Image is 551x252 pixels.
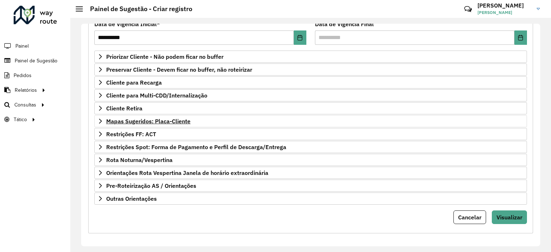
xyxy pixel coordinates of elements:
span: Pre-Roteirização AS / Orientações [106,183,196,189]
a: Preservar Cliente - Devem ficar no buffer, não roteirizar [94,63,527,76]
span: Cancelar [458,214,481,221]
a: Outras Orientações [94,192,527,205]
span: Relatórios [15,86,37,94]
a: Contato Rápido [460,1,476,17]
label: Data de Vigência Final [315,20,374,28]
span: Restrições Spot: Forma de Pagamento e Perfil de Descarga/Entrega [106,144,286,150]
a: Rota Noturna/Vespertina [94,154,527,166]
span: Cliente para Multi-CDD/Internalização [106,92,207,98]
span: Cliente para Recarga [106,80,162,85]
span: Cliente Retira [106,105,142,111]
a: Orientações Rota Vespertina Janela de horário extraordinária [94,167,527,179]
h2: Painel de Sugestão - Criar registro [83,5,192,13]
a: Priorizar Cliente - Não podem ficar no buffer [94,51,527,63]
span: Restrições FF: ACT [106,131,156,137]
span: Rota Noturna/Vespertina [106,157,173,163]
a: Cliente para Multi-CDD/Internalização [94,89,527,101]
span: Visualizar [496,214,522,221]
button: Visualizar [492,210,527,224]
h3: [PERSON_NAME] [477,2,531,9]
a: Restrições Spot: Forma de Pagamento e Perfil de Descarga/Entrega [94,141,527,153]
span: Orientações Rota Vespertina Janela de horário extraordinária [106,170,268,176]
span: Painel de Sugestão [15,57,57,65]
span: Preservar Cliente - Devem ficar no buffer, não roteirizar [106,67,252,72]
span: Outras Orientações [106,196,157,201]
span: Tático [14,116,27,123]
span: Mapas Sugeridos: Placa-Cliente [106,118,190,124]
span: Painel [15,42,29,50]
a: Cliente para Recarga [94,76,527,89]
span: Pedidos [14,72,32,79]
button: Cancelar [453,210,486,224]
label: Data de Vigência Inicial [94,20,160,28]
button: Choose Date [514,30,527,45]
span: Priorizar Cliente - Não podem ficar no buffer [106,54,223,60]
button: Choose Date [294,30,306,45]
a: Cliente Retira [94,102,527,114]
span: Consultas [14,101,36,109]
a: Pre-Roteirização AS / Orientações [94,180,527,192]
a: Restrições FF: ACT [94,128,527,140]
span: [PERSON_NAME] [477,9,531,16]
a: Mapas Sugeridos: Placa-Cliente [94,115,527,127]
